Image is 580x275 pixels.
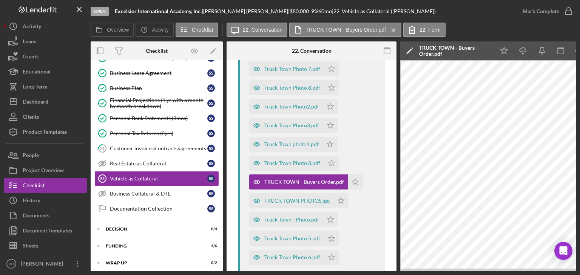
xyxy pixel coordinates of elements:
[4,208,87,223] a: Documents
[4,223,87,238] button: Document Templates
[554,242,572,260] div: Open Intercom Messenger
[249,99,338,114] button: Truck Town Photo2.pdf
[4,238,87,253] button: Sheets
[192,27,213,33] label: Checklist
[523,4,559,19] div: Mark Complete
[106,244,198,248] div: Funding
[110,176,207,182] div: Vehicle as Collateral
[264,235,320,241] div: Truck Town Photo 5.pdf
[4,64,87,79] button: Educational
[4,124,87,139] button: Product Templates
[94,81,219,96] a: Business PlanSS
[4,79,87,94] button: Long-Term
[289,23,401,37] button: TRUCK TOWN - Buyers Order.pdf
[249,118,338,133] button: Truck Town Photo3.pdf
[264,217,319,223] div: Truck Town - Photo.pdf
[4,178,87,193] a: Checklist
[23,19,41,36] div: Activity
[9,262,14,266] text: BD
[243,27,283,33] label: 22. Conversation
[204,244,217,248] div: 4 / 6
[94,186,219,201] a: Business Collateral & DTESS
[94,141,219,156] a: 21Customer invoices/contracts/agreementsSS
[4,256,87,271] button: BD[PERSON_NAME]
[305,27,386,33] label: TRUCK TOWN - Buyers Order.pdf
[4,94,87,109] button: Dashboard
[110,160,207,167] div: Real Estate as Collateral
[110,130,207,136] div: Personal Tax Returns (2yrs)
[4,148,87,163] button: People
[4,163,87,178] button: Project Overview
[152,27,168,33] label: Activity
[4,34,87,49] button: Loans
[403,23,446,37] button: 22. Form
[249,156,339,171] button: Truck Town Photo 8.pdf
[110,70,207,76] div: Business Lease Agreement
[332,8,436,14] div: | 22. Vehicle as Collateral ([PERSON_NAME])
[91,7,109,16] div: Open
[207,115,215,122] div: S S
[91,23,134,37] button: Overview
[115,8,202,14] b: Excelsior International Academy, Inc.
[23,94,48,111] div: Dashboard
[207,69,215,77] div: S S
[23,124,67,141] div: Product Templates
[264,141,319,147] div: Truck Town photo4.pdf
[146,48,168,54] div: Checklist
[264,254,320,260] div: Truck Town Photo 6.pdf
[94,171,219,186] a: 22Vehicle as CollateralSS
[110,97,207,109] div: Financial Projections (1 yr with a month by month breakdown)
[23,193,40,210] div: History
[94,156,219,171] a: Real Estate as CollateralSS
[23,34,36,51] div: Loans
[100,146,105,151] tspan: 21
[207,160,215,167] div: S S
[106,227,198,231] div: Decision
[23,148,39,165] div: People
[94,96,219,111] a: Financial Projections (1 yr with a month by month breakdown)SS
[264,160,320,166] div: Truck Town Photo 8.pdf
[292,48,332,54] div: 22. Conversation
[23,64,51,81] div: Educational
[94,126,219,141] a: Personal Tax Returns (2yrs)SS
[207,205,215,212] div: S S
[207,130,215,137] div: S S
[110,206,207,212] div: Documentation Collection
[249,193,349,208] button: TRUCK TOWN PHOTOS.jpg
[203,8,290,14] div: [PERSON_NAME] [PERSON_NAME] |
[94,111,219,126] a: Personal Bank Statements (3mos)SS
[4,109,87,124] button: Clients
[249,174,363,189] button: TRUCK TOWN - Buyers Order.pdf
[110,115,207,121] div: Personal Bank Statements (3mos)
[4,193,87,208] button: History
[207,175,215,182] div: S S
[23,163,64,180] div: Project Overview
[249,212,338,227] button: Truck Town - Photo.pdf
[23,109,39,126] div: Clients
[207,99,215,107] div: S S
[249,137,338,152] button: Truck Town photo4.pdf
[515,4,576,19] button: Mark Complete
[290,8,309,14] span: $80,000
[23,178,45,195] div: Checklist
[110,145,207,151] div: Customer invoices/contracts/agreements
[207,84,215,92] div: S S
[207,145,215,152] div: S S
[106,261,198,265] div: Wrap up
[264,85,320,91] div: Truck Town Photo 8.pdf
[4,49,87,64] a: Grants
[264,198,330,204] div: TRUCK TOWN PHOTOS.jpg
[107,27,129,33] label: Overview
[23,49,39,66] div: Grants
[264,179,344,185] div: TRUCK TOWN - Buyers Order.pdf
[19,256,68,273] div: [PERSON_NAME]
[115,8,203,14] div: |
